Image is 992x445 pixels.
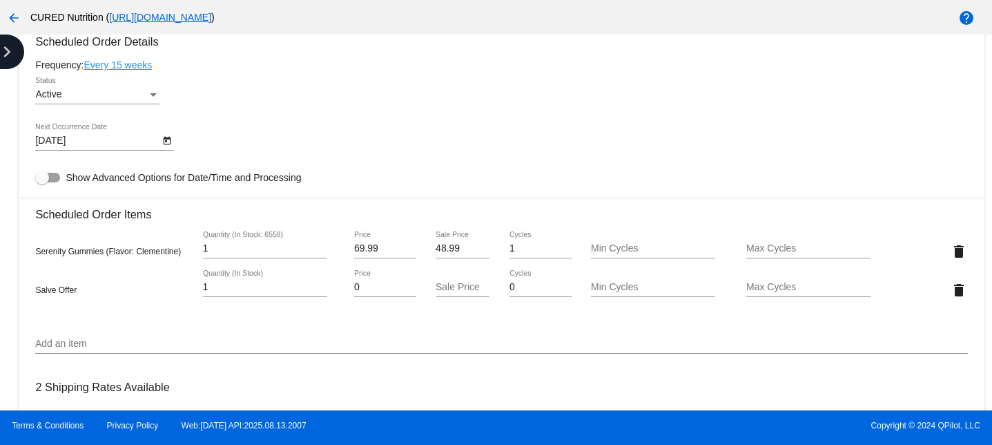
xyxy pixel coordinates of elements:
span: Active [35,88,61,100]
a: [178346] Flat-Rate Shipping (US 50) (8) | Default [35,409,244,420]
input: Sale Price [436,282,489,293]
input: Price [354,243,416,254]
mat-icon: delete [951,243,967,260]
div: Frequency: [35,59,967,70]
input: Quantity (In Stock: 6558) [203,243,327,254]
input: Add an item [35,339,967,350]
span: CURED Nutrition ( ) [30,12,215,23]
a: Privacy Policy [107,421,159,430]
input: Next Occurrence Date [35,135,159,146]
h3: Scheduled Order Details [35,35,967,48]
input: Sale Price [436,243,489,254]
a: [URL][DOMAIN_NAME] [109,12,211,23]
button: Open calendar [159,133,174,147]
a: Web:[DATE] API:2025.08.13.2007 [182,421,307,430]
input: Max Cycles [746,243,871,254]
input: Quantity (In Stock) [203,282,327,293]
mat-icon: arrow_back [6,10,22,26]
mat-icon: delete [951,282,967,299]
mat-icon: help [958,10,975,26]
span: Show Advanced Options for Date/Time and Processing [66,171,301,184]
span: Copyright © 2024 QPilot, LLC [508,421,980,430]
h3: Scheduled Order Items [35,198,967,221]
a: Every 15 weeks [84,59,152,70]
h3: 2 Shipping Rates Available [35,372,169,402]
input: Min Cycles [591,243,715,254]
input: Cycles [509,243,572,254]
input: Max Cycles [746,282,871,293]
span: Serenity Gummies (Flavor: Clementine) [35,247,181,256]
a: Terms & Conditions [12,421,84,430]
mat-select: Status [35,89,159,100]
input: Min Cycles [591,282,715,293]
input: Cycles [509,282,572,293]
input: Price [354,282,416,293]
span: Salve Offer [35,285,77,295]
